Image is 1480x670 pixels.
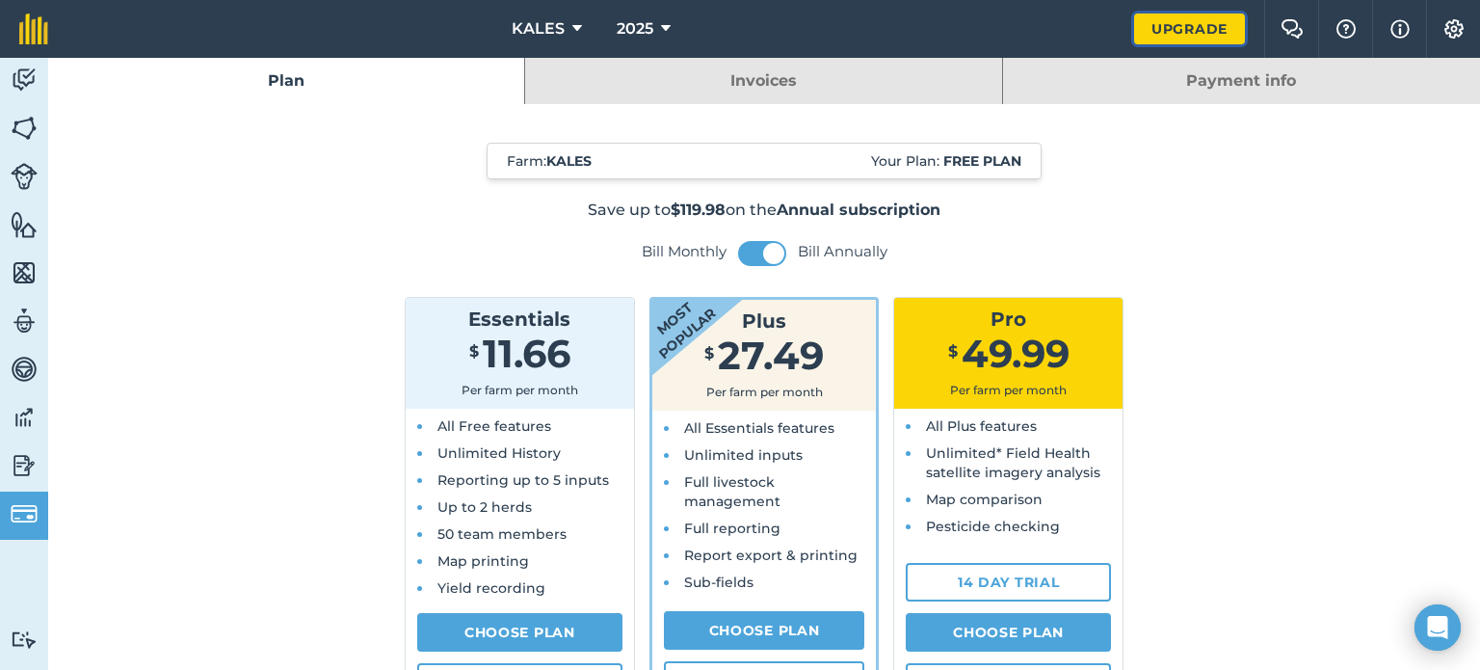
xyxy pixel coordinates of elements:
span: Map comparison [926,491,1043,508]
a: Choose Plan [417,613,622,652]
span: All Plus features [926,417,1037,435]
a: 14 day trial [906,563,1111,602]
strong: Annual subscription [777,201,940,219]
img: svg+xml;base64,PHN2ZyB4bWxucz0iaHR0cDovL3d3dy53My5vcmcvMjAwMC9zdmciIHdpZHRoPSI1NiIgaGVpZ2h0PSI2MC... [11,258,38,287]
span: Report export & printing [684,547,858,564]
span: $ [704,344,714,362]
span: 2025 [617,17,653,40]
img: svg+xml;base64,PD94bWwgdmVyc2lvbj0iMS4wIiBlbmNvZGluZz0idXRmLTgiPz4KPCEtLSBHZW5lcmF0b3I6IEFkb2JlIE... [11,307,38,335]
span: Unlimited inputs [684,446,803,464]
strong: $119.98 [671,201,726,219]
p: Save up to on the [274,199,1255,222]
span: 11.66 [483,330,570,377]
span: $ [948,342,958,361]
span: Full reporting [684,520,780,537]
img: A cog icon [1442,19,1466,39]
span: Per farm per month [706,385,823,399]
a: Invoices [525,58,1001,104]
img: svg+xml;base64,PD94bWwgdmVyc2lvbj0iMS4wIiBlbmNvZGluZz0idXRmLTgiPz4KPCEtLSBHZW5lcmF0b3I6IEFkb2JlIE... [11,355,38,384]
span: Sub-fields [684,574,753,591]
a: Plan [48,58,524,104]
label: Bill Annually [798,242,887,261]
span: Full livestock management [684,473,780,510]
span: Yield recording [437,579,545,597]
img: A question mark icon [1335,19,1358,39]
span: Pesticide checking [926,518,1060,535]
img: svg+xml;base64,PD94bWwgdmVyc2lvbj0iMS4wIiBlbmNvZGluZz0idXRmLTgiPz4KPCEtLSBHZW5lcmF0b3I6IEFkb2JlIE... [11,500,38,527]
a: Choose Plan [664,611,865,650]
span: Farm : [507,151,592,171]
span: Pro [991,308,1026,331]
span: Unlimited History [437,444,561,462]
a: Upgrade [1134,13,1245,44]
img: svg+xml;base64,PD94bWwgdmVyc2lvbj0iMS4wIiBlbmNvZGluZz0idXRmLTgiPz4KPCEtLSBHZW5lcmF0b3I6IEFkb2JlIE... [11,163,38,190]
span: $ [469,342,479,361]
span: KALES [512,17,565,40]
label: Bill Monthly [642,242,727,261]
a: Choose Plan [906,613,1111,652]
span: Map printing [437,552,529,570]
img: fieldmargin Logo [19,13,48,44]
span: Plus [742,309,786,333]
img: svg+xml;base64,PD94bWwgdmVyc2lvbj0iMS4wIiBlbmNvZGluZz0idXRmLTgiPz4KPCEtLSBHZW5lcmF0b3I6IEFkb2JlIE... [11,630,38,649]
span: Per farm per month [462,383,578,397]
span: Reporting up to 5 inputs [437,471,609,489]
span: Up to 2 herds [437,498,532,516]
span: 49.99 [962,330,1070,377]
span: Essentials [468,308,570,331]
span: 50 team members [437,525,567,543]
span: Unlimited* Field Health satellite imagery analysis [926,444,1100,481]
div: Open Intercom Messenger [1414,604,1461,651]
span: All Free features [437,417,551,435]
span: Your Plan: [871,151,1021,171]
img: svg+xml;base64,PD94bWwgdmVyc2lvbj0iMS4wIiBlbmNvZGluZz0idXRmLTgiPz4KPCEtLSBHZW5lcmF0b3I6IEFkb2JlIE... [11,66,38,94]
img: svg+xml;base64,PHN2ZyB4bWxucz0iaHR0cDovL3d3dy53My5vcmcvMjAwMC9zdmciIHdpZHRoPSI1NiIgaGVpZ2h0PSI2MC... [11,210,38,239]
span: All Essentials features [684,419,834,437]
strong: KALES [546,152,592,170]
span: 27.49 [718,332,824,379]
img: svg+xml;base64,PHN2ZyB4bWxucz0iaHR0cDovL3d3dy53My5vcmcvMjAwMC9zdmciIHdpZHRoPSI1NiIgaGVpZ2h0PSI2MC... [11,114,38,143]
img: svg+xml;base64,PHN2ZyB4bWxucz0iaHR0cDovL3d3dy53My5vcmcvMjAwMC9zdmciIHdpZHRoPSIxNyIgaGVpZ2h0PSIxNy... [1390,17,1410,40]
img: Two speech bubbles overlapping with the left bubble in the forefront [1281,19,1304,39]
strong: Most popular [595,244,753,390]
img: svg+xml;base64,PD94bWwgdmVyc2lvbj0iMS4wIiBlbmNvZGluZz0idXRmLTgiPz4KPCEtLSBHZW5lcmF0b3I6IEFkb2JlIE... [11,451,38,480]
img: svg+xml;base64,PD94bWwgdmVyc2lvbj0iMS4wIiBlbmNvZGluZz0idXRmLTgiPz4KPCEtLSBHZW5lcmF0b3I6IEFkb2JlIE... [11,403,38,432]
strong: Free plan [943,152,1021,170]
a: Payment info [1003,58,1480,104]
span: Per farm per month [950,383,1067,397]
